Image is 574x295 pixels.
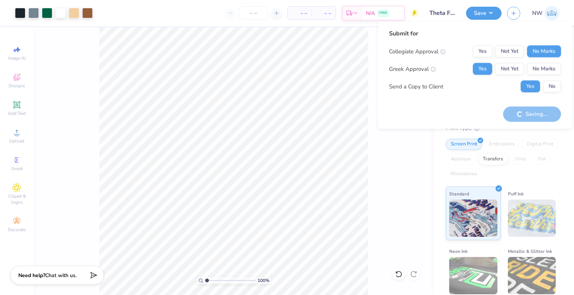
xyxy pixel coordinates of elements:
[389,29,561,38] div: Submit for
[446,139,482,150] div: Screen Print
[532,6,559,21] a: NW
[366,9,375,17] span: N/A
[508,257,556,294] img: Metallic & Glitter Ink
[316,9,331,17] span: – –
[508,200,556,237] img: Puff Ink
[473,63,492,75] button: Yes
[8,55,26,61] span: Image AI
[495,45,524,57] button: Not Yet
[508,247,552,255] span: Metallic & Glitter Ink
[9,138,24,144] span: Upload
[446,154,476,165] div: Applique
[473,45,492,57] button: Yes
[4,193,30,205] span: Clipart & logos
[8,110,26,116] span: Add Text
[466,7,502,20] button: Save
[484,139,520,150] div: Embroidery
[449,247,467,255] span: Neon Ink
[379,10,387,16] span: FREE
[510,154,531,165] div: Vinyl
[11,166,23,172] span: Greek
[389,65,436,73] div: Greek Approval
[18,272,45,279] strong: Need help?
[495,63,524,75] button: Not Yet
[389,82,443,91] div: Send a Copy to Client
[533,154,551,165] div: Foil
[292,9,307,17] span: – –
[257,277,269,284] span: 100 %
[532,9,543,18] span: NW
[522,139,558,150] div: Digital Print
[424,6,460,21] input: Untitled Design
[239,6,268,20] input: – –
[527,63,561,75] button: No Marks
[543,81,561,92] button: No
[521,81,540,92] button: Yes
[527,45,561,57] button: No Marks
[478,154,508,165] div: Transfers
[449,200,497,237] img: Standard
[8,227,26,233] span: Decorate
[449,190,469,198] span: Standard
[389,47,445,56] div: Collegiate Approval
[449,257,497,294] img: Neon Ink
[45,272,77,279] span: Chat with us.
[9,83,25,89] span: Designs
[544,6,559,21] img: Nathan Weatherton
[508,190,524,198] span: Puff Ink
[446,169,482,180] div: Rhinestones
